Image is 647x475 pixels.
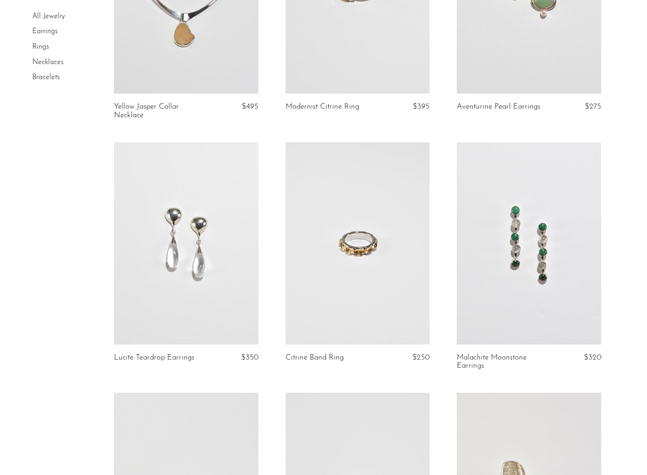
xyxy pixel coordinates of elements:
span: $495 [242,103,258,110]
a: Malachite Moonstone Earrings [457,354,552,370]
a: Earrings [32,28,58,35]
a: Bracelets [32,74,60,81]
a: Yellow Jasper Collar Necklace [114,103,209,120]
span: $395 [413,103,430,110]
a: Aventurine Pearl Earrings [457,103,540,111]
a: Modernist Citrine Ring [286,103,359,111]
span: $275 [585,103,601,110]
span: $350 [241,354,258,361]
a: Necklaces [32,59,64,66]
a: All Jewelry [32,13,65,20]
span: $250 [412,354,430,361]
a: Rings [32,43,49,50]
a: Lucite Teardrop Earrings [114,354,194,362]
a: Citrine Band Ring [286,354,344,362]
span: $320 [584,354,601,361]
